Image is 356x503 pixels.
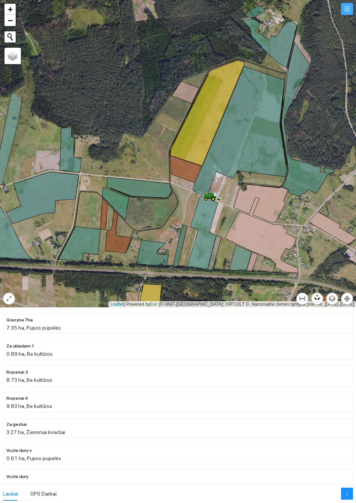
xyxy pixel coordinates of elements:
[3,490,18,498] div: Laukai
[4,4,16,15] a: Zoom in
[8,16,13,25] span: −
[110,302,124,307] a: Leaflet
[6,429,65,435] span: 3.27 ha, Žieminiai kviečiai
[297,296,308,302] span: column-width
[8,4,13,14] span: +
[341,3,353,15] button: menu
[6,351,53,357] span: 0.89 ha, Be kultūros
[6,473,28,480] span: Vozle dury
[159,302,160,307] span: |
[341,491,353,497] span: more
[6,343,34,350] span: Za skladam 1
[6,395,28,402] span: Ropenai 4
[341,293,353,305] button: aim
[30,490,57,498] div: GPS Darbai
[6,403,52,409] span: 9.83 ha, Be kultūros
[4,31,16,43] button: Initiate a new search
[6,421,27,428] span: Za geshai
[3,293,15,305] button: expand-alt
[6,377,52,383] span: 8.73 ha, Be kultūros
[6,325,61,331] span: 7.35 ha, Pupos pupelės
[6,317,33,324] span: Grazyna 7ha
[4,15,16,26] a: Zoom out
[296,293,308,305] button: column-width
[3,296,15,302] span: expand-alt
[341,488,353,500] button: more
[6,455,61,461] span: 0.61 ha, Pupos pupelės
[6,447,32,454] span: Vozle dury +
[6,369,28,376] span: Ropenai 3
[109,301,356,308] div: | Powered by © HNIT-[GEOGRAPHIC_DATA]; ORT10LT ©, Nacionalinė žemės tarnyba prie AM, [DATE]-[DATE]
[341,296,353,302] span: aim
[4,48,21,64] a: Layers
[150,302,158,307] a: Esri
